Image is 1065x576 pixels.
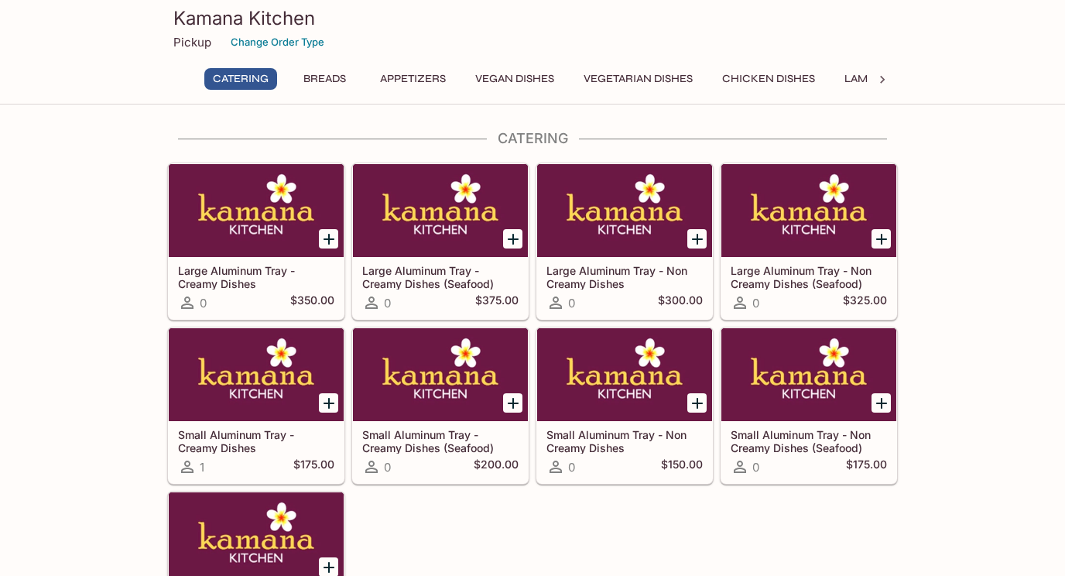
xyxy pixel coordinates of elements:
h5: $325.00 [843,293,887,312]
h5: Small Aluminum Tray - Non Creamy Dishes [546,428,703,454]
span: 0 [568,460,575,475]
button: Catering [204,68,277,90]
button: Change Order Type [224,30,331,54]
span: 0 [384,460,391,475]
h5: $350.00 [290,293,334,312]
div: Large Aluminum Tray - Creamy Dishes (Seafood) [353,164,528,257]
a: Large Aluminum Tray - Creamy Dishes (Seafood)0$375.00 [352,163,529,320]
h5: Small Aluminum Tray - Non Creamy Dishes (Seafood) [731,428,887,454]
a: Large Aluminum Tray - Non Creamy Dishes (Seafood)0$325.00 [721,163,897,320]
h5: Small Aluminum Tray - Creamy Dishes (Seafood) [362,428,519,454]
button: Vegan Dishes [467,68,563,90]
a: Large Aluminum Tray - Non Creamy Dishes0$300.00 [536,163,713,320]
button: Add Small Aluminum Tray - Creamy Dishes [319,393,338,413]
h5: $300.00 [658,293,703,312]
span: 0 [752,296,759,310]
h3: Kamana Kitchen [173,6,892,30]
button: Add Large Aluminum Tray - Non Creamy Dishes [687,229,707,249]
button: Add Small Aluminum Tray - Creamy Dishes (Seafood) [503,393,522,413]
div: Large Aluminum Tray - Creamy Dishes [169,164,344,257]
div: Large Aluminum Tray - Non Creamy Dishes (Seafood) [721,164,896,257]
div: Small Aluminum Tray - Non Creamy Dishes [537,328,712,421]
h5: $200.00 [474,458,519,476]
a: Small Aluminum Tray - Creamy Dishes1$175.00 [168,327,344,484]
h5: Large Aluminum Tray - Creamy Dishes (Seafood) [362,264,519,290]
a: Large Aluminum Tray - Creamy Dishes0$350.00 [168,163,344,320]
div: Large Aluminum Tray - Non Creamy Dishes [537,164,712,257]
h5: $150.00 [661,458,703,476]
h5: $175.00 [293,458,334,476]
button: Chicken Dishes [714,68,824,90]
div: Small Aluminum Tray - Creamy Dishes [169,328,344,421]
a: Small Aluminum Tray - Non Creamy Dishes0$150.00 [536,327,713,484]
h5: Large Aluminum Tray - Non Creamy Dishes [546,264,703,290]
div: Small Aluminum Tray - Non Creamy Dishes (Seafood) [721,328,896,421]
button: Add Large Aluminum Tray - Non Creamy Dishes (Seafood) [872,229,891,249]
p: Pickup [173,35,211,50]
button: Vegetarian Dishes [575,68,701,90]
span: 1 [200,460,204,475]
h5: Large Aluminum Tray - Creamy Dishes [178,264,334,290]
h5: Large Aluminum Tray - Non Creamy Dishes (Seafood) [731,264,887,290]
button: Breads [289,68,359,90]
span: 0 [384,296,391,310]
button: Appetizers [372,68,454,90]
button: Add Large Aluminum Tray - Creamy Dishes [319,229,338,249]
h5: $175.00 [846,458,887,476]
h4: Catering [167,130,898,147]
button: Lamb Dishes [836,68,924,90]
span: 0 [752,460,759,475]
button: Add Small Aluminum Tray - Non Creamy Dishes [687,393,707,413]
span: 0 [200,296,207,310]
button: Add Large Aluminum Tray - Creamy Dishes (Seafood) [503,229,522,249]
a: Small Aluminum Tray - Non Creamy Dishes (Seafood)0$175.00 [721,327,897,484]
button: Add Small Aluminum Tray - Non Creamy Dishes (Seafood) [872,393,891,413]
h5: $375.00 [475,293,519,312]
h5: Small Aluminum Tray - Creamy Dishes [178,428,334,454]
a: Small Aluminum Tray - Creamy Dishes (Seafood)0$200.00 [352,327,529,484]
span: 0 [568,296,575,310]
div: Small Aluminum Tray - Creamy Dishes (Seafood) [353,328,528,421]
